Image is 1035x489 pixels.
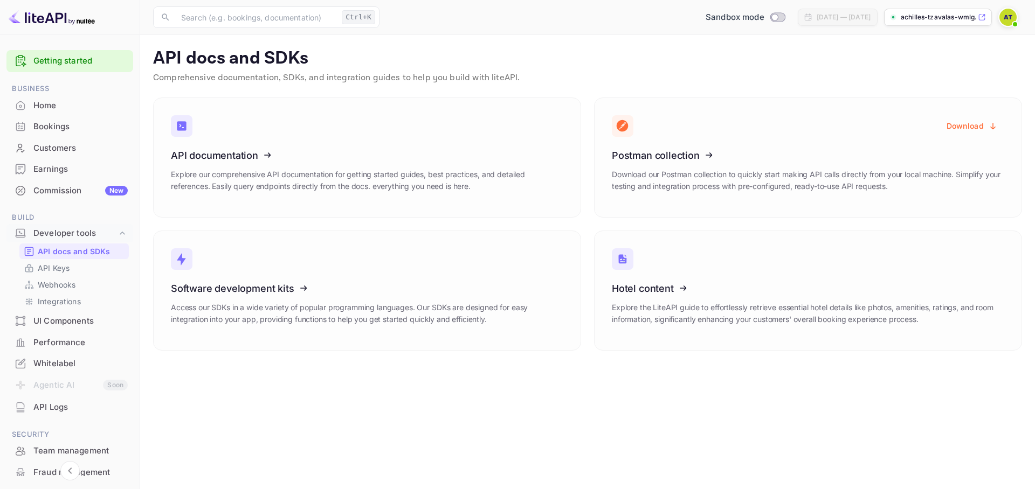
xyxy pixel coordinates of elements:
div: API Logs [6,397,133,418]
p: Access our SDKs in a wide variety of popular programming languages. Our SDKs are designed for eas... [171,302,563,325]
a: Webhooks [24,279,125,290]
span: Business [6,83,133,95]
div: API Logs [33,401,128,414]
div: Customers [6,138,133,159]
p: achilles-tzavalas-wmlg... [901,12,976,22]
button: Collapse navigation [60,461,80,480]
div: Home [6,95,133,116]
div: New [105,186,128,195]
div: Customers [33,142,128,155]
a: Bookings [6,116,133,136]
a: API docs and SDKs [24,246,125,257]
div: Team management [33,445,128,457]
div: Getting started [6,50,133,72]
a: Software development kitsAccess our SDKs in a wide variety of popular programming languages. Our ... [153,230,581,351]
a: UI Components [6,311,133,331]
a: Home [6,95,133,115]
a: API Keys [24,262,125,274]
div: API docs and SDKs [19,243,129,259]
span: Build [6,212,133,223]
div: [DATE] — [DATE] [817,12,871,22]
div: Fraud management [6,462,133,483]
div: Performance [33,337,128,349]
div: CommissionNew [6,180,133,201]
p: API Keys [38,262,70,274]
a: Earnings [6,159,133,179]
a: Getting started [33,55,128,67]
div: Integrations [19,294,129,309]
div: Earnings [6,159,133,180]
input: Search (e.g. bookings, documentation) [175,6,337,28]
a: API Logs [6,397,133,417]
a: Performance [6,332,133,352]
a: Hotel contentExplore the LiteAPI guide to effortlessly retrieve essential hotel details like phot... [594,230,1022,351]
p: Integrations [38,296,81,307]
h3: Postman collection [612,150,1004,161]
div: UI Components [6,311,133,332]
div: Switch to Production mode [701,11,789,24]
img: LiteAPI logo [9,9,95,26]
div: Commission [33,185,128,197]
p: Comprehensive documentation, SDKs, and integration guides to help you build with liteAPI. [153,72,1022,85]
span: Security [6,429,133,441]
button: Download [940,115,1004,136]
div: Developer tools [6,224,133,243]
h3: Hotel content [612,283,1004,294]
p: API docs and SDKs [153,48,1022,69]
div: Earnings [33,163,128,176]
div: Whitelabel [6,353,133,374]
h3: Software development kits [171,283,563,294]
div: Performance [6,332,133,353]
img: Achilles Tzavalas [999,9,1017,26]
div: Home [33,100,128,112]
div: API Keys [19,260,129,276]
a: Whitelabel [6,353,133,373]
p: Explore our comprehensive API documentation for getting started guides, best practices, and detai... [171,169,563,192]
div: Whitelabel [33,358,128,370]
div: Bookings [33,121,128,133]
a: Fraud management [6,462,133,482]
p: Explore the LiteAPI guide to effortlessly retrieve essential hotel details like photos, amenities... [612,302,1004,325]
div: Webhooks [19,277,129,292]
div: Ctrl+K [342,10,375,24]
p: Download our Postman collection to quickly start making API calls directly from your local machin... [612,169,1004,192]
a: API documentationExplore our comprehensive API documentation for getting started guides, best pra... [153,97,581,218]
p: Webhooks [38,279,75,290]
a: CommissionNew [6,180,133,200]
div: Fraud management [33,466,128,479]
a: Team management [6,441,133,460]
span: Sandbox mode [706,11,764,24]
div: UI Components [33,315,128,327]
div: Developer tools [33,227,117,240]
div: Bookings [6,116,133,137]
div: Team management [6,441,133,462]
a: Customers [6,138,133,158]
a: Integrations [24,296,125,307]
h3: API documentation [171,150,563,161]
p: API docs and SDKs [38,246,111,257]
